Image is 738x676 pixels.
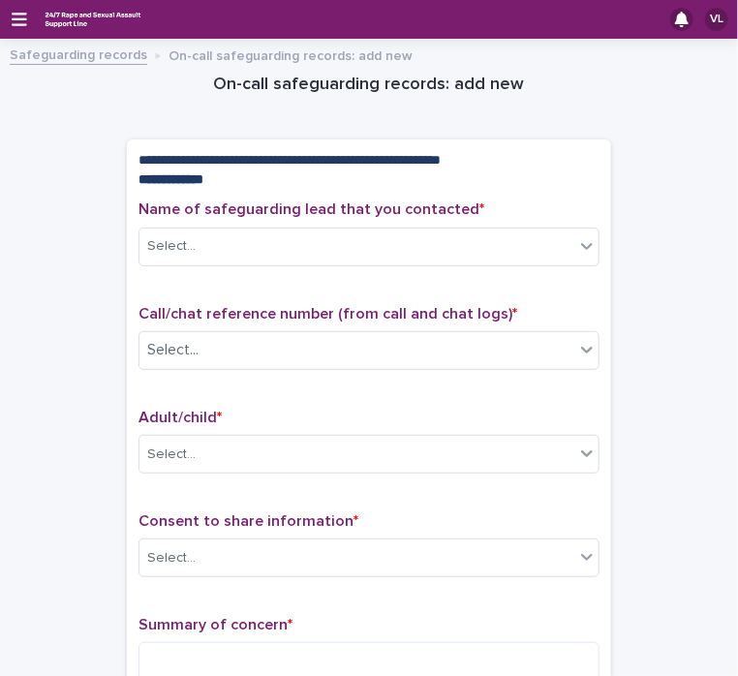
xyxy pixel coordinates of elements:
a: Safeguarding records [10,43,147,65]
span: Call/chat reference number (from call and chat logs) [138,306,517,322]
div: VL [705,8,728,31]
p: On-call safeguarding records: add new [169,44,413,65]
div: Select... [147,236,196,257]
span: Name of safeguarding lead that you contacted [138,201,484,217]
span: Consent to share information [138,513,358,529]
span: Adult/child [138,410,222,425]
span: Summary of concern [138,617,292,632]
div: Select... [147,340,199,360]
div: Select... [147,548,196,568]
div: Select... [147,445,196,465]
h1: On-call safeguarding records: add new [127,74,611,97]
img: rhQMoQhaT3yELyF149Cw [43,7,143,32]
